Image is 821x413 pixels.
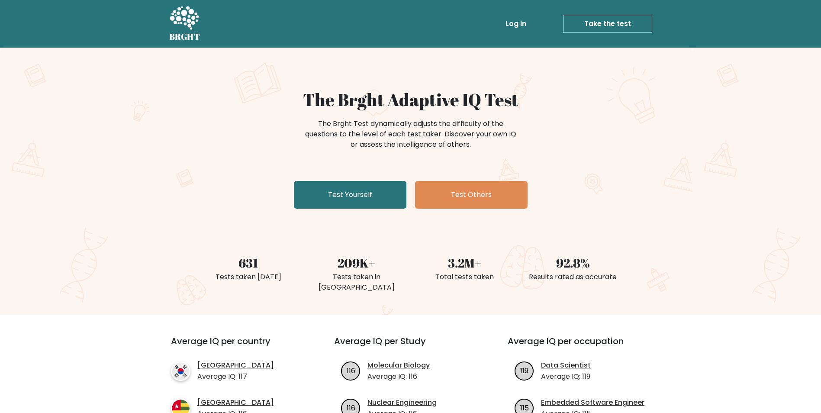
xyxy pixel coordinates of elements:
[524,272,622,282] div: Results rated as accurate
[200,254,297,272] div: 631
[197,371,274,382] p: Average IQ: 117
[308,272,406,293] div: Tests taken in [GEOGRAPHIC_DATA]
[347,403,355,413] text: 116
[520,365,528,375] text: 119
[200,89,622,110] h1: The Brght Adaptive IQ Test
[169,32,200,42] h5: BRGHT
[200,272,297,282] div: Tests taken [DATE]
[367,397,437,408] a: Nuclear Engineering
[416,272,514,282] div: Total tests taken
[541,397,644,408] a: Embedded Software Engineer
[171,361,190,381] img: country
[502,15,530,32] a: Log in
[416,254,514,272] div: 3.2M+
[563,15,652,33] a: Take the test
[197,397,274,408] a: [GEOGRAPHIC_DATA]
[541,360,591,371] a: Data Scientist
[334,336,487,357] h3: Average IQ per Study
[367,371,430,382] p: Average IQ: 116
[415,181,528,209] a: Test Others
[197,360,274,371] a: [GEOGRAPHIC_DATA]
[520,403,529,413] text: 115
[367,360,430,371] a: Molecular Biology
[169,3,200,44] a: BRGHT
[171,336,303,357] h3: Average IQ per country
[508,336,660,357] h3: Average IQ per occupation
[308,254,406,272] div: 209K+
[303,119,519,150] div: The Brght Test dynamically adjusts the difficulty of the questions to the level of each test take...
[347,365,355,375] text: 116
[524,254,622,272] div: 92.8%
[541,371,591,382] p: Average IQ: 119
[294,181,406,209] a: Test Yourself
